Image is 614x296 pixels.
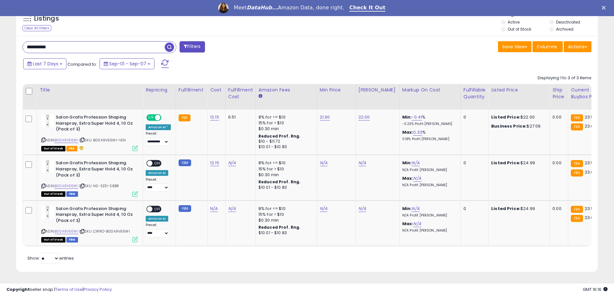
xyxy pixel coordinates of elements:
button: Filters [180,41,205,53]
div: 8% for <= $10 [258,114,312,120]
button: Actions [564,41,591,52]
div: Repricing [146,87,173,93]
div: $27.09 [491,123,545,129]
a: 21.90 [320,114,330,120]
p: 0.18% Profit [PERSON_NAME] [402,137,456,141]
button: Sep-01 - Sep-07 [100,58,154,69]
a: N/A [358,160,366,166]
strong: Copyright [6,286,30,292]
div: 0.00 [552,206,563,212]
p: N/A Profit [PERSON_NAME] [402,183,456,187]
img: 31P6ZSulY3L._SL40_.jpg [41,160,54,173]
a: B00A9VE6WI [54,229,78,234]
div: Preset: [146,131,171,146]
div: $24.99 [491,160,545,166]
small: FBM [179,159,191,166]
small: Amazon Fees. [258,93,262,99]
a: B00A9VE6WI [54,138,78,143]
a: N/A [413,175,421,182]
img: Profile image for Georgie [218,3,229,13]
span: All listings that are currently out of stock and unavailable for purchase on Amazon [41,191,65,197]
a: B00A9VE6WI [54,183,78,189]
a: N/A [358,205,366,212]
span: 23.61 [585,215,595,221]
div: 0 [463,114,483,120]
div: 0.00 [552,160,563,166]
b: Reduced Prof. Rng. [258,224,301,230]
span: All listings that are currently out of stock and unavailable for purchase on Amazon [41,146,65,151]
span: 23.51 [585,114,595,120]
div: 6.51 [228,114,251,120]
a: N/A [412,160,419,166]
div: Fulfillment Cost [228,87,253,100]
div: Displaying 1 to 3 of 3 items [538,75,591,81]
a: 12.15 [210,160,219,166]
a: N/A [412,205,419,212]
a: N/A [228,205,236,212]
small: FBA [571,114,583,121]
div: 8% for <= $10 [258,206,312,212]
th: The percentage added to the cost of goods (COGS) that forms the calculator for Min & Max prices. [399,84,461,110]
a: N/A [413,221,421,227]
span: FBA [66,146,77,151]
b: Reduced Prof. Rng. [258,179,301,185]
b: Salon Grafix Profession Shaping Hairspray, Extra Super Hold 4, 10 Oz (Pack of 3) [56,114,134,134]
label: Active [508,19,520,25]
div: Title [40,87,140,93]
span: 2025-09-16 16:16 GMT [583,286,608,292]
b: Salon Grafix Profession Shaping Hairspray, Extra Super Hold 4, 10 Oz (Pack of 3) [56,160,134,180]
label: Deactivated [556,19,580,25]
i: hazardous material [77,146,84,150]
div: Preset: [146,223,171,237]
div: 8% for <= $10 [258,160,312,166]
a: Check It Out [349,5,385,12]
p: -0.23% Profit [PERSON_NAME] [402,122,456,126]
button: Save View [498,41,531,52]
small: FBA [571,123,583,130]
a: -0.41 [412,114,422,120]
span: OFF [161,115,171,120]
small: FBA [571,206,583,213]
div: $0.30 min [258,217,312,223]
img: 31P6ZSulY3L._SL40_.jpg [41,206,54,219]
span: Show: entries [27,255,74,261]
div: Fulfillment [179,87,205,93]
span: | SKU: CIRRO-B00A9VE6WI [79,229,130,234]
a: Privacy Policy [83,286,112,292]
a: N/A [320,205,327,212]
span: 23.51 [585,205,595,212]
div: 0 [463,160,483,166]
span: | SKU: B00A9VE6WI-VEN [79,138,126,143]
div: Min Price [320,87,353,93]
div: $10.01 - $10.83 [258,230,312,236]
div: Clear All Filters [23,25,51,31]
div: [PERSON_NAME] [358,87,397,93]
span: OFF [152,206,163,212]
div: $0.30 min [258,126,312,132]
small: FBA [571,160,583,167]
b: Listed Price: [491,205,521,212]
b: Min: [402,205,412,212]
b: Min: [402,160,412,166]
div: ASIN: [41,160,138,196]
p: N/A Profit [PERSON_NAME] [402,213,456,218]
div: 0.00 [552,114,563,120]
div: Amazon Fees [258,87,314,93]
a: 0.33 [413,129,422,136]
div: 15% for > $10 [258,120,312,126]
div: Listed Price [491,87,547,93]
span: OFF [152,161,163,166]
b: Business Price: [491,123,527,129]
small: FBM [179,205,191,212]
div: 15% for > $10 [258,166,312,172]
span: Columns [537,43,557,50]
a: Terms of Use [55,286,83,292]
label: Archived [556,26,573,32]
span: All listings that are currently out of stock and unavailable for purchase on Amazon [41,237,65,243]
small: FBA [571,215,583,222]
div: seller snap | | [6,287,112,293]
p: N/A Profit [PERSON_NAME] [402,168,456,172]
a: N/A [320,160,327,166]
div: Fulfillable Quantity [463,87,486,100]
div: ASIN: [41,206,138,242]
